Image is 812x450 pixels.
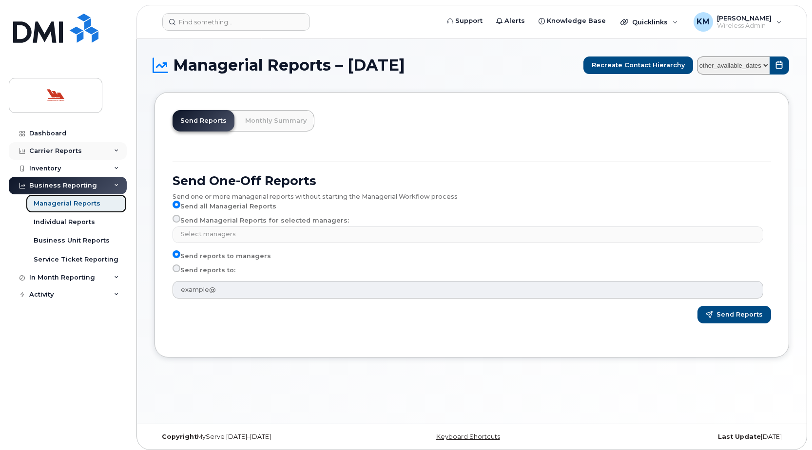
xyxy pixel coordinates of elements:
[237,110,314,131] a: Monthly Summary
[173,215,349,226] label: Send Managerial Reports for selected managers:
[173,264,180,272] input: Send reports to:
[173,264,235,276] label: Send reports to:
[162,433,197,440] strong: Copyright
[173,201,276,212] label: Send all Managerial Reports
[173,173,771,188] h2: Send One-Off Reports
[583,56,693,74] button: Recreate Contact Hierarchy
[173,250,180,258] input: Send reports to managers
[173,58,405,73] span: Managerial Reports – [DATE]
[173,281,763,299] input: example@
[173,110,234,131] a: Send Reports
[173,215,180,223] input: Send Managerial Reports for selected managers:
[173,188,771,201] div: Send one or more managerial reports without starting the Managerial Workflow process
[716,310,763,319] span: Send Reports
[592,60,685,70] span: Recreate Contact Hierarchy
[436,433,500,440] a: Keyboard Shortcuts
[697,306,771,323] button: Send Reports
[173,250,271,262] label: Send reports to managers
[718,433,761,440] strong: Last Update
[155,433,366,441] div: MyServe [DATE]–[DATE]
[173,201,180,208] input: Send all Managerial Reports
[578,433,789,441] div: [DATE]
